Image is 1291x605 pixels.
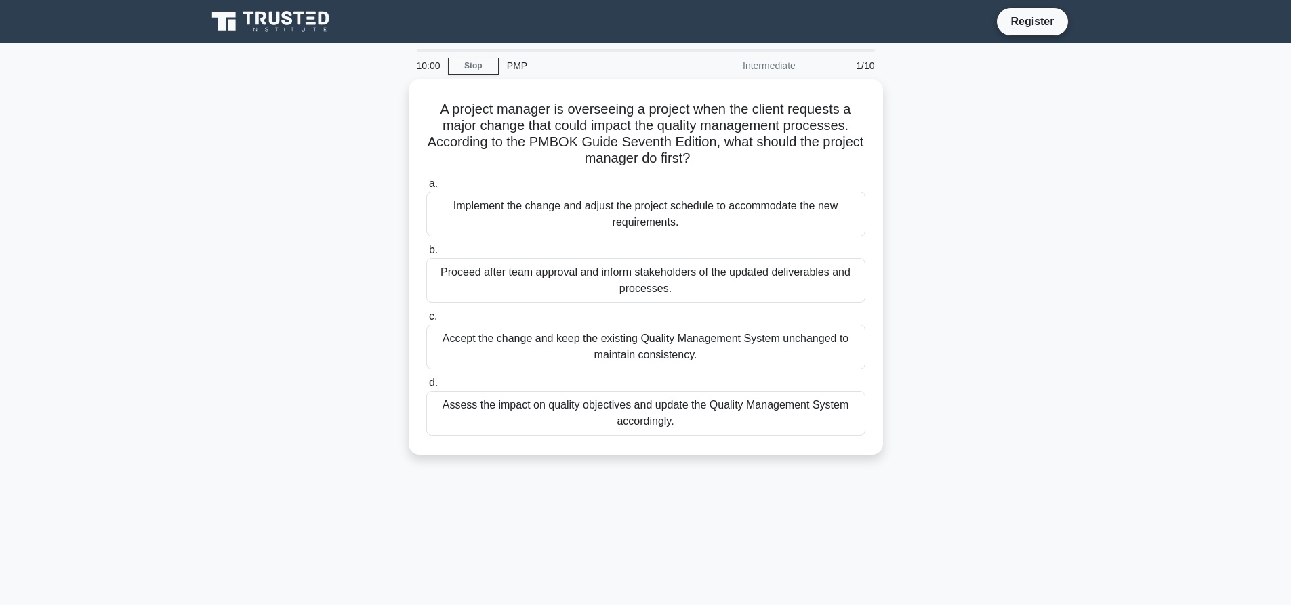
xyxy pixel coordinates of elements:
[804,52,883,79] div: 1/10
[429,178,438,189] span: a.
[425,101,867,167] h5: A project manager is overseeing a project when the client requests a major change that could impa...
[426,258,865,303] div: Proceed after team approval and inform stakeholders of the updated deliverables and processes.
[685,52,804,79] div: Intermediate
[429,244,438,255] span: b.
[429,377,438,388] span: d.
[426,325,865,369] div: Accept the change and keep the existing Quality Management System unchanged to maintain consistency.
[409,52,448,79] div: 10:00
[426,192,865,236] div: Implement the change and adjust the project schedule to accommodate the new requirements.
[429,310,437,322] span: c.
[448,58,499,75] a: Stop
[499,52,685,79] div: PMP
[426,391,865,436] div: Assess the impact on quality objectives and update the Quality Management System accordingly.
[1002,13,1062,30] a: Register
